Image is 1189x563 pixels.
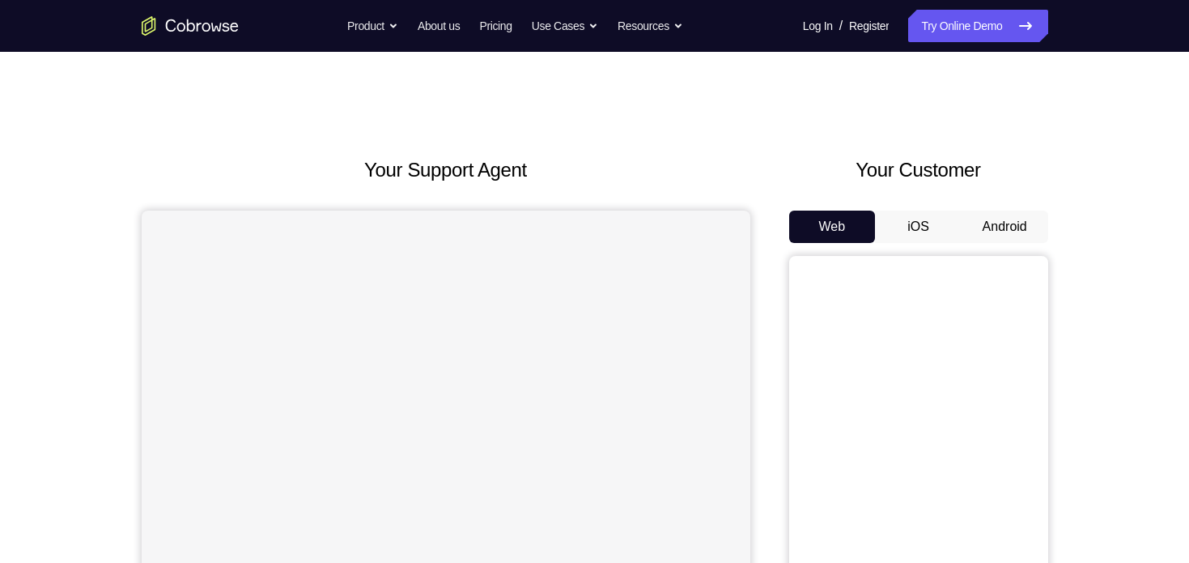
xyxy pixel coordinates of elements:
[142,156,750,185] h2: Your Support Agent
[789,156,1048,185] h2: Your Customer
[418,10,460,42] a: About us
[962,211,1048,243] button: Android
[618,10,683,42] button: Resources
[875,211,962,243] button: iOS
[849,10,889,42] a: Register
[532,10,598,42] button: Use Cases
[789,211,876,243] button: Web
[142,16,239,36] a: Go to the home page
[803,10,833,42] a: Log In
[839,16,843,36] span: /
[347,10,398,42] button: Product
[908,10,1047,42] a: Try Online Demo
[479,10,512,42] a: Pricing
